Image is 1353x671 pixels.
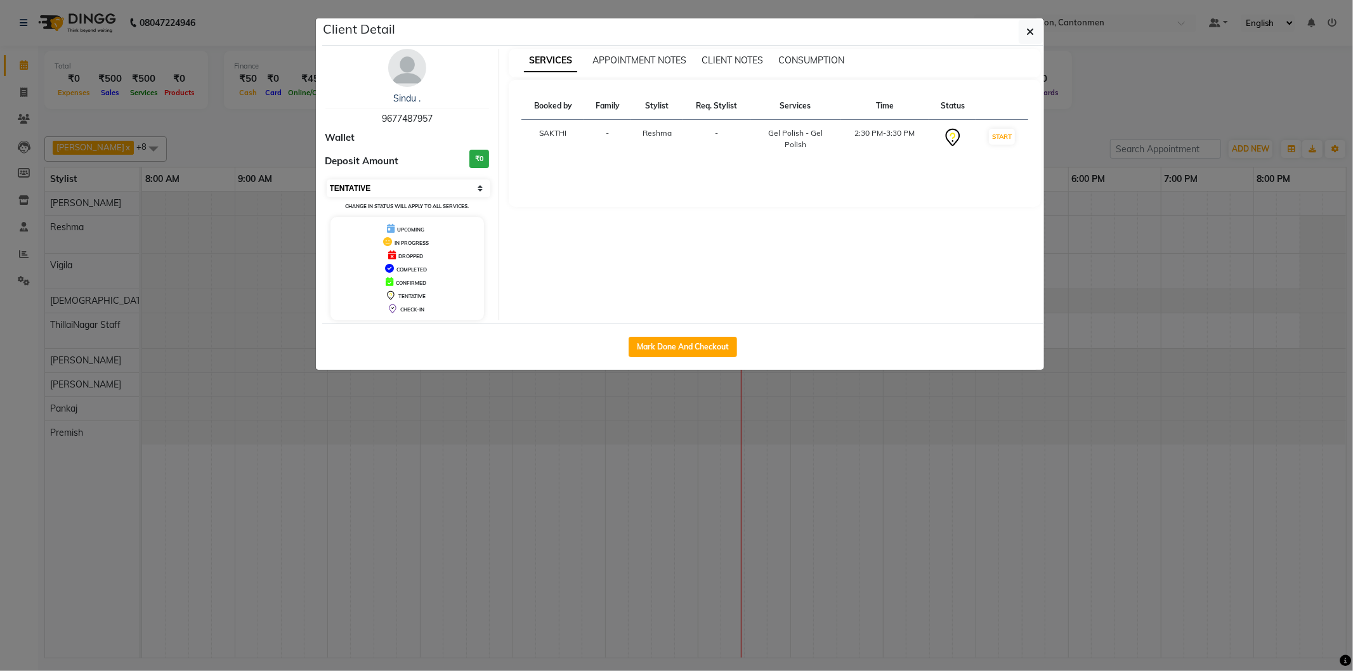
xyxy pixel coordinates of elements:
[469,150,489,168] h3: ₹0
[683,93,750,120] th: Req. Stylist
[398,253,423,259] span: DROPPED
[631,93,684,120] th: Stylist
[325,154,399,169] span: Deposit Amount
[778,55,844,66] span: CONSUMPTION
[397,226,424,233] span: UPCOMING
[388,49,426,87] img: avatar
[324,20,396,39] h5: Client Detail
[398,293,426,299] span: TENTATIVE
[592,55,686,66] span: APPOINTMENT NOTES
[393,93,421,104] a: Sindu .
[683,120,750,159] td: -
[629,337,737,357] button: Mark Done And Checkout
[521,93,584,120] th: Booked by
[989,129,1015,145] button: START
[840,93,930,120] th: Time
[395,240,429,246] span: IN PROGRESS
[521,120,584,159] td: SAKTHI
[345,203,469,209] small: Change in status will apply to all services.
[396,266,427,273] span: COMPLETED
[840,120,930,159] td: 2:30 PM-3:30 PM
[750,93,840,120] th: Services
[584,120,631,159] td: -
[758,127,833,150] div: Gel Polish - Gel Polish
[584,93,631,120] th: Family
[524,49,577,72] span: SERVICES
[643,128,672,138] span: Reshma
[382,113,433,124] span: 9677487957
[702,55,763,66] span: CLIENT NOTES
[929,93,976,120] th: Status
[400,306,424,313] span: CHECK-IN
[325,131,355,145] span: Wallet
[396,280,426,286] span: CONFIRMED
